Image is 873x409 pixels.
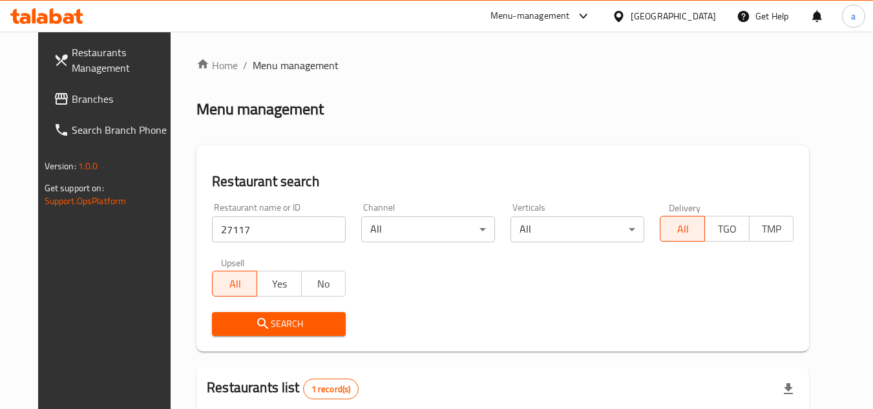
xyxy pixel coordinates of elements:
button: Yes [257,271,302,297]
span: 1 record(s) [304,383,359,395]
span: Menu management [253,58,339,73]
label: Delivery [669,203,701,212]
h2: Menu management [196,99,324,120]
span: TGO [710,220,744,238]
a: Restaurants Management [43,37,184,83]
span: All [666,220,700,238]
h2: Restaurants list [207,378,359,399]
a: Search Branch Phone [43,114,184,145]
div: All [361,216,495,242]
span: Version: [45,158,76,174]
li: / [243,58,247,73]
button: All [212,271,257,297]
a: Home [196,58,238,73]
span: Search [222,316,335,332]
span: TMP [755,220,789,238]
a: Branches [43,83,184,114]
div: All [510,216,644,242]
div: Menu-management [490,8,570,24]
label: Upsell [221,258,245,267]
span: Yes [262,275,297,293]
span: All [218,275,252,293]
span: No [307,275,341,293]
a: Support.OpsPlatform [45,193,127,209]
nav: breadcrumb [196,58,809,73]
span: Search Branch Phone [72,122,174,138]
button: TGO [704,216,750,242]
span: Restaurants Management [72,45,174,76]
button: TMP [749,216,794,242]
div: Total records count [303,379,359,399]
span: Branches [72,91,174,107]
button: All [660,216,705,242]
div: [GEOGRAPHIC_DATA] [631,9,716,23]
button: Search [212,312,346,336]
div: Export file [773,373,804,404]
span: 1.0.0 [78,158,98,174]
span: Get support on: [45,180,104,196]
span: a [851,9,856,23]
input: Search for restaurant name or ID.. [212,216,346,242]
h2: Restaurant search [212,172,794,191]
button: No [301,271,346,297]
